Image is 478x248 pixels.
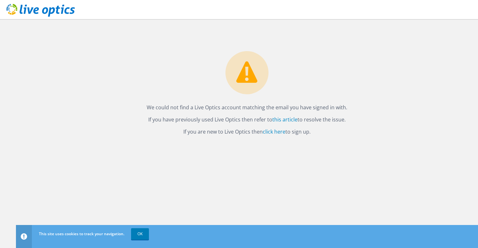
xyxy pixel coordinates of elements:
span: This site uses cookies to track your navigation. [39,231,124,236]
p: We could not find a Live Optics account matching the email you have signed in with. [22,103,472,112]
a: OK [131,228,149,240]
p: If you have previously used Live Optics then refer to to resolve the issue. [22,115,472,124]
p: If you are new to Live Optics then to sign up. [22,127,472,136]
a: click here [263,128,285,135]
a: this article [272,116,298,123]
